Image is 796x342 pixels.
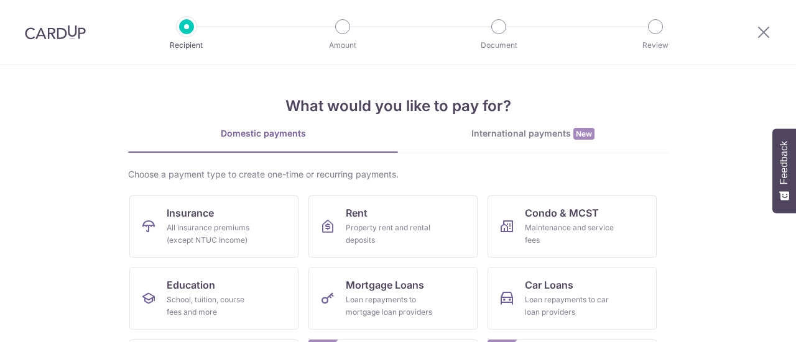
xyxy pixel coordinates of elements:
div: Maintenance and service fees [525,222,614,246]
div: International payments [398,127,668,140]
p: Review [609,39,701,52]
a: Condo & MCSTMaintenance and service fees [488,196,657,258]
div: All insurance premiums (except NTUC Income) [167,222,256,246]
a: EducationSchool, tuition, course fees and more [129,268,298,330]
button: Feedback - Show survey [772,128,796,213]
span: Mortgage Loans [346,277,424,292]
span: Car Loans [525,277,573,292]
a: InsuranceAll insurance premiums (except NTUC Income) [129,196,298,258]
img: CardUp [25,25,86,40]
span: Condo & MCST [525,205,599,220]
a: Mortgage LoansLoan repayments to mortgage loan providers [308,268,478,330]
span: Rent [346,205,368,220]
div: School, tuition, course fees and more [167,294,256,318]
p: Amount [297,39,389,52]
div: Property rent and rental deposits [346,222,435,246]
div: Choose a payment type to create one-time or recurring payments. [128,168,668,181]
div: Domestic payments [128,127,398,140]
div: Loan repayments to mortgage loan providers [346,294,435,318]
span: Insurance [167,205,214,220]
p: Document [453,39,545,52]
a: RentProperty rent and rental deposits [308,196,478,258]
p: Recipient [141,39,233,52]
h4: What would you like to pay for? [128,95,668,117]
div: Loan repayments to car loan providers [525,294,614,318]
span: Education [167,277,215,292]
span: New [573,128,595,140]
a: Car LoansLoan repayments to car loan providers [488,268,657,330]
span: Feedback [779,141,790,184]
